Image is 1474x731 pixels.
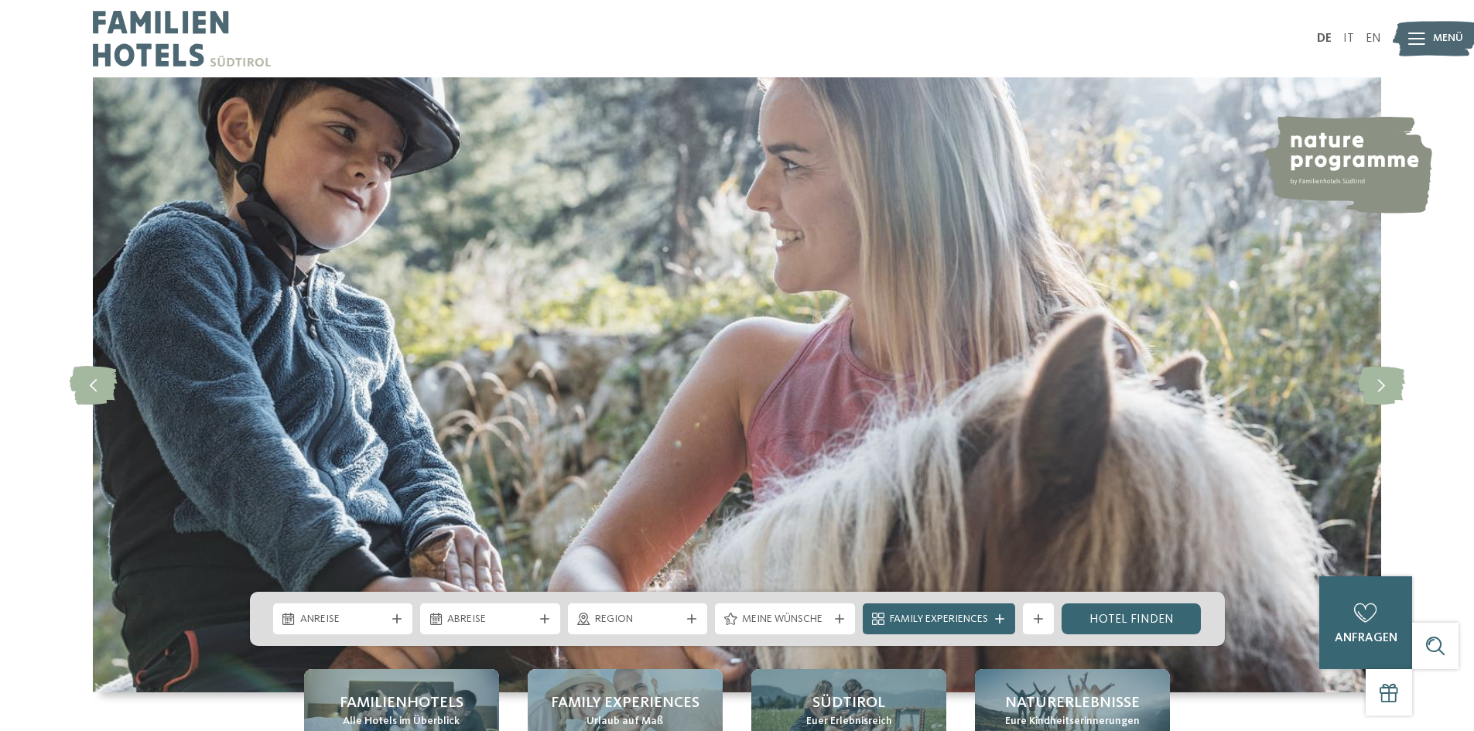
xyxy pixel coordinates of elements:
[1005,692,1140,714] span: Naturerlebnisse
[587,714,663,729] span: Urlaub auf Maß
[595,612,681,627] span: Region
[1335,632,1397,644] span: anfragen
[1262,116,1432,213] img: nature programme by Familienhotels Südtirol
[343,714,460,729] span: Alle Hotels im Überblick
[742,612,828,627] span: Meine Wünsche
[1317,32,1332,45] a: DE
[1062,603,1202,634] a: Hotel finden
[1343,32,1354,45] a: IT
[1005,714,1140,729] span: Eure Kindheitserinnerungen
[1319,576,1412,669] a: anfragen
[551,692,699,714] span: Family Experiences
[93,77,1381,692] img: Familienhotels Südtirol: The happy family places
[1433,31,1463,46] span: Menü
[300,612,386,627] span: Anreise
[806,714,892,729] span: Euer Erlebnisreich
[812,692,885,714] span: Südtirol
[340,692,463,714] span: Familienhotels
[890,612,988,627] span: Family Experiences
[1366,32,1381,45] a: EN
[447,612,533,627] span: Abreise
